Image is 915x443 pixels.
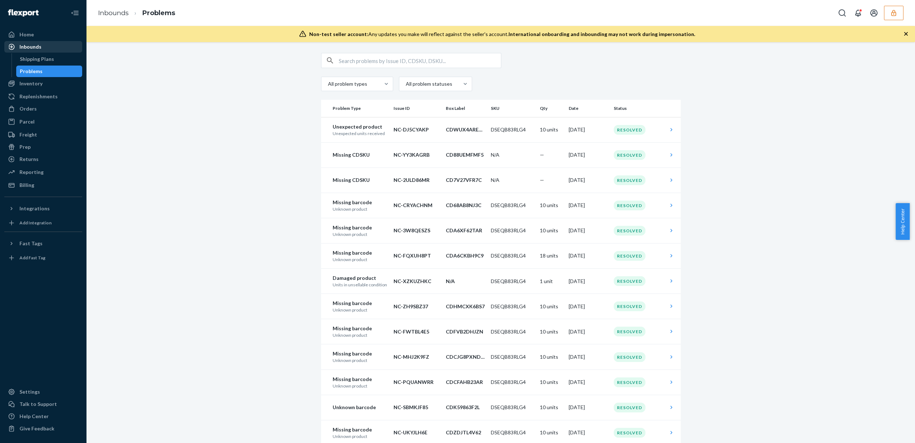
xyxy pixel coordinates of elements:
p: CDHMCXK6BS7 [446,303,485,310]
p: CDZDJTL4V62 [446,429,485,436]
img: Flexport logo [8,9,39,17]
p: NC-YY3KAGRB [394,151,440,158]
div: Resolved [614,301,645,311]
td: 18 units [537,243,566,268]
td: [DATE] [566,294,611,319]
button: Give Feedback [4,423,82,434]
td: DSEQB83RLG4 [488,269,537,294]
p: Unexpected product [333,123,388,130]
div: Resolved [614,276,645,286]
div: Resolved [614,352,645,362]
div: Resolved [614,327,645,336]
a: Help Center [4,411,82,422]
div: Integrations [19,205,50,212]
p: Unknown product [333,383,388,389]
td: 10 units [537,193,566,218]
th: SKU [488,100,537,117]
td: N/A [488,167,537,193]
p: CD68AB8NJ3C [446,202,485,209]
td: 10 units [537,395,566,420]
th: Date [566,100,611,117]
p: CDA6XF62TAR [446,227,485,234]
div: Resolved [614,226,645,236]
div: Add Integration [19,220,52,226]
td: [DATE] [566,117,611,142]
p: Unknown product [333,256,388,263]
span: — [540,177,544,183]
td: DSEQB83RLG4 [488,218,537,243]
p: NC-CRYACHNM [394,202,440,209]
div: Resolved [614,175,645,185]
div: Resolved [614,150,645,160]
p: NC-3W8QESZS [394,227,440,234]
td: DSEQB83RLG4 [488,243,537,268]
div: Help Center [19,413,49,420]
button: Integrations [4,203,82,214]
td: [DATE] [566,395,611,420]
a: Add Fast Tag [4,252,82,264]
a: Inbounds [4,41,82,53]
p: Unknown product [333,357,388,363]
td: [DATE] [566,370,611,395]
td: DSEQB83RLG4 [488,294,537,319]
p: NC-SBMKJF85 [394,404,440,411]
p: CDWUX4AREXU [446,126,485,133]
a: Add Integration [4,217,82,229]
p: Missing barcode [333,350,388,357]
td: 10 units [537,218,566,243]
button: Open notifications [851,6,865,20]
div: Resolved [614,403,645,412]
div: Parcel [19,118,35,125]
a: Shipping Plans [16,53,83,65]
div: Shipping Plans [20,55,54,63]
div: Orders [19,105,37,112]
p: CD7V27VFR7C [446,176,485,184]
a: Inventory [4,78,82,89]
a: Talk to Support [4,398,82,410]
span: — [540,152,544,158]
td: [DATE] [566,142,611,167]
div: Reporting [19,169,44,176]
p: NC-2ULD86MR [394,176,440,184]
p: Missing barcode [333,224,388,231]
p: Unexpected units received [333,130,388,137]
th: Status [611,100,665,117]
th: Box Label [443,100,488,117]
div: Fast Tags [19,240,43,247]
td: DSEQB83RLG4 [488,319,537,344]
div: Returns [19,156,39,163]
div: Resolved [614,377,645,387]
input: All problem types [327,80,328,88]
p: NC-DJ5CYAKP [394,126,440,133]
div: Resolved [614,125,645,135]
td: [DATE] [566,193,611,218]
p: Missing barcode [333,426,388,433]
td: [DATE] [566,269,611,294]
div: Settings [19,388,40,395]
th: Qty [537,100,566,117]
a: Parcel [4,116,82,127]
p: Unknown product [333,231,388,237]
p: Missing barcode [333,199,388,206]
p: Missing barcode [333,376,388,383]
p: NC-UKYJLH6E [394,429,440,436]
button: Help Center [896,203,910,240]
p: CDK59863F2L [446,404,485,411]
div: Any updates you make will reflect against the seller's account. [309,31,695,38]
a: Inbounds [98,9,129,17]
div: Home [19,31,34,38]
p: Unknown barcode [333,404,388,411]
p: Unknown product [333,206,388,212]
p: NC-FWTBL4E5 [394,328,440,335]
button: Close Navigation [68,6,82,20]
td: [DATE] [566,319,611,344]
p: Missing CDSKU [333,176,388,184]
a: Problems [142,9,175,17]
input: Search problems by Issue ID, CDSKU, DSKU... [339,53,501,68]
td: 10 units [537,344,566,370]
p: CDCFAHB23AR [446,379,485,386]
td: [DATE] [566,167,611,193]
div: Inbounds [19,43,41,50]
td: 10 units [537,294,566,319]
ol: breadcrumbs [92,3,181,24]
